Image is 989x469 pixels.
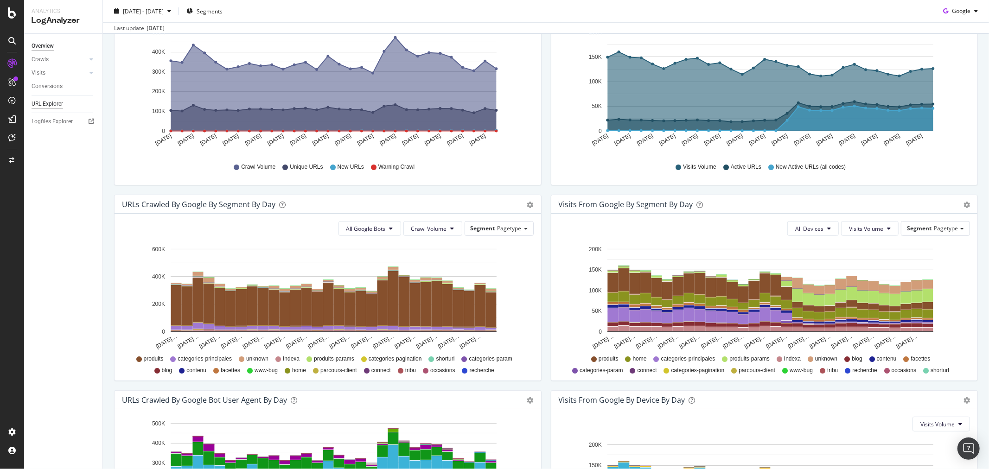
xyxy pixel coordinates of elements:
text: 500K [152,29,165,36]
text: [DATE] [770,133,789,147]
text: [DATE] [815,133,834,147]
text: 100K [152,108,165,114]
text: 0 [162,128,165,134]
text: [DATE] [311,133,330,147]
svg: A chart. [559,25,966,154]
span: facettes [221,367,240,374]
text: [DATE] [681,133,699,147]
span: parcours-client [320,367,357,374]
span: produits [599,355,619,363]
span: contenu [877,355,897,363]
span: Indexa [283,355,300,363]
text: 150K [588,462,601,469]
div: A chart. [559,243,966,351]
span: shorturl [436,355,455,363]
button: Segments [183,4,226,19]
text: 150K [588,54,601,60]
text: [DATE] [613,133,632,147]
span: Active URLs [731,163,761,171]
span: recherche [470,367,494,374]
button: Visits Volume [912,417,970,431]
text: [DATE] [199,133,217,147]
span: contenu [186,367,206,374]
span: categories-principales [178,355,232,363]
span: tribu [827,367,838,374]
div: gear [527,397,534,404]
span: connect [371,367,391,374]
span: parcours-client [739,367,775,374]
div: [DATE] [147,24,165,32]
a: Crawls [32,55,87,64]
text: [DATE] [289,133,307,147]
button: Visits Volume [841,221,899,236]
span: Segment [471,224,495,232]
text: [DATE] [423,133,442,147]
text: [DATE] [793,133,811,147]
span: Pagetype [498,224,522,232]
text: 200K [152,89,165,95]
div: URLs Crawled by Google By Segment By Day [122,200,275,209]
text: [DATE] [882,133,901,147]
span: Crawl Volume [411,225,447,233]
div: URL Explorer [32,99,63,109]
text: 50K [592,308,601,314]
span: Indexa [784,355,801,363]
div: URLs Crawled by Google bot User Agent By Day [122,395,287,405]
span: categories-pagination [671,367,725,374]
text: 0 [599,128,602,134]
text: 600K [152,246,165,253]
span: unknown [815,355,837,363]
div: Last update [114,24,165,32]
span: Unique URLs [290,163,323,171]
text: [DATE] [334,133,352,147]
div: gear [963,397,970,404]
button: Google [939,4,982,19]
text: 200K [152,301,165,308]
text: [DATE] [222,133,240,147]
a: Visits [32,68,87,78]
button: [DATE] - [DATE] [110,4,175,19]
span: Segment [907,224,932,232]
span: www-bug [255,367,278,374]
a: Logfiles Explorer [32,117,96,127]
span: categories-principales [661,355,715,363]
span: produits-params [314,355,354,363]
div: Analytics [32,7,95,15]
text: [DATE] [905,133,924,147]
div: gear [963,202,970,208]
span: New URLs [338,163,364,171]
text: 200K [588,246,601,253]
text: 400K [152,49,165,56]
text: 100K [588,287,601,294]
text: [DATE] [177,133,195,147]
span: Google [952,7,970,15]
div: A chart. [122,25,530,154]
text: [DATE] [266,133,285,147]
text: [DATE] [703,133,721,147]
div: Visits [32,68,45,78]
svg: A chart. [122,243,530,351]
text: [DATE] [591,133,609,147]
span: recherche [852,367,877,374]
text: [DATE] [468,133,487,147]
span: Pagetype [934,224,958,232]
text: [DATE] [446,133,465,147]
span: www-bug [790,367,813,374]
button: All Devices [787,221,839,236]
span: blog [162,367,172,374]
span: Segments [197,7,223,15]
a: URL Explorer [32,99,96,109]
button: All Google Bots [338,221,401,236]
div: Crawls [32,55,49,64]
text: [DATE] [837,133,856,147]
a: Conversions [32,82,96,91]
text: 400K [152,273,165,280]
text: [DATE] [658,133,676,147]
span: blog [852,355,862,363]
text: 300K [152,460,165,466]
text: [DATE] [244,133,262,147]
text: 200K [588,29,601,36]
text: 500K [152,420,165,427]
